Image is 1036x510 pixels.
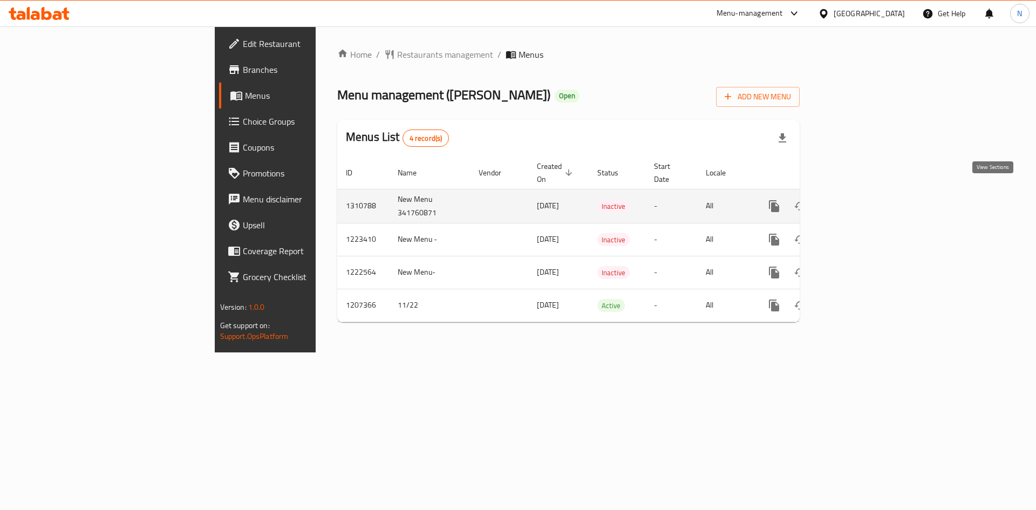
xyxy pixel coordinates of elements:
[537,298,559,312] span: [DATE]
[761,193,787,219] button: more
[787,260,813,285] button: Change Status
[479,166,515,179] span: Vendor
[219,134,388,160] a: Coupons
[597,234,630,246] span: Inactive
[706,166,740,179] span: Locale
[346,166,366,179] span: ID
[761,293,787,318] button: more
[389,289,470,322] td: 11/22
[243,63,379,76] span: Branches
[697,256,753,289] td: All
[219,186,388,212] a: Menu disclaimer
[219,83,388,108] a: Menus
[243,167,379,180] span: Promotions
[761,260,787,285] button: more
[243,141,379,154] span: Coupons
[787,193,813,219] button: Change Status
[243,193,379,206] span: Menu disclaimer
[337,83,550,107] span: Menu management ( [PERSON_NAME] )
[537,232,559,246] span: [DATE]
[219,238,388,264] a: Coverage Report
[717,7,783,20] div: Menu-management
[219,212,388,238] a: Upsell
[220,300,247,314] span: Version:
[697,189,753,223] td: All
[220,318,270,332] span: Get support on:
[403,133,449,144] span: 4 record(s)
[645,223,697,256] td: -
[389,256,470,289] td: New Menu-
[787,293,813,318] button: Change Status
[645,189,697,223] td: -
[397,48,493,61] span: Restaurants management
[219,160,388,186] a: Promotions
[243,270,379,283] span: Grocery Checklist
[346,129,449,147] h2: Menus List
[389,223,470,256] td: New Menu -
[555,91,580,100] span: Open
[245,89,379,102] span: Menus
[389,189,470,223] td: New Menu 341760871
[597,166,632,179] span: Status
[645,289,697,322] td: -
[716,87,800,107] button: Add New Menu
[243,219,379,232] span: Upsell
[219,264,388,290] a: Grocery Checklist
[537,199,559,213] span: [DATE]
[654,160,684,186] span: Start Date
[537,265,559,279] span: [DATE]
[697,223,753,256] td: All
[220,329,289,343] a: Support.OpsPlatform
[753,157,874,189] th: Actions
[243,115,379,128] span: Choice Groups
[248,300,265,314] span: 1.0.0
[787,227,813,253] button: Change Status
[243,37,379,50] span: Edit Restaurant
[243,244,379,257] span: Coverage Report
[725,90,791,104] span: Add New Menu
[519,48,543,61] span: Menus
[219,108,388,134] a: Choice Groups
[597,200,630,213] span: Inactive
[384,48,493,61] a: Restaurants management
[697,289,753,322] td: All
[769,125,795,151] div: Export file
[834,8,905,19] div: [GEOGRAPHIC_DATA]
[537,160,576,186] span: Created On
[597,300,625,312] span: Active
[497,48,501,61] li: /
[337,48,800,61] nav: breadcrumb
[645,256,697,289] td: -
[398,166,431,179] span: Name
[761,227,787,253] button: more
[597,233,630,246] div: Inactive
[555,90,580,103] div: Open
[1017,8,1022,19] span: N
[597,267,630,279] span: Inactive
[597,266,630,279] div: Inactive
[219,57,388,83] a: Branches
[219,31,388,57] a: Edit Restaurant
[337,157,874,322] table: enhanced table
